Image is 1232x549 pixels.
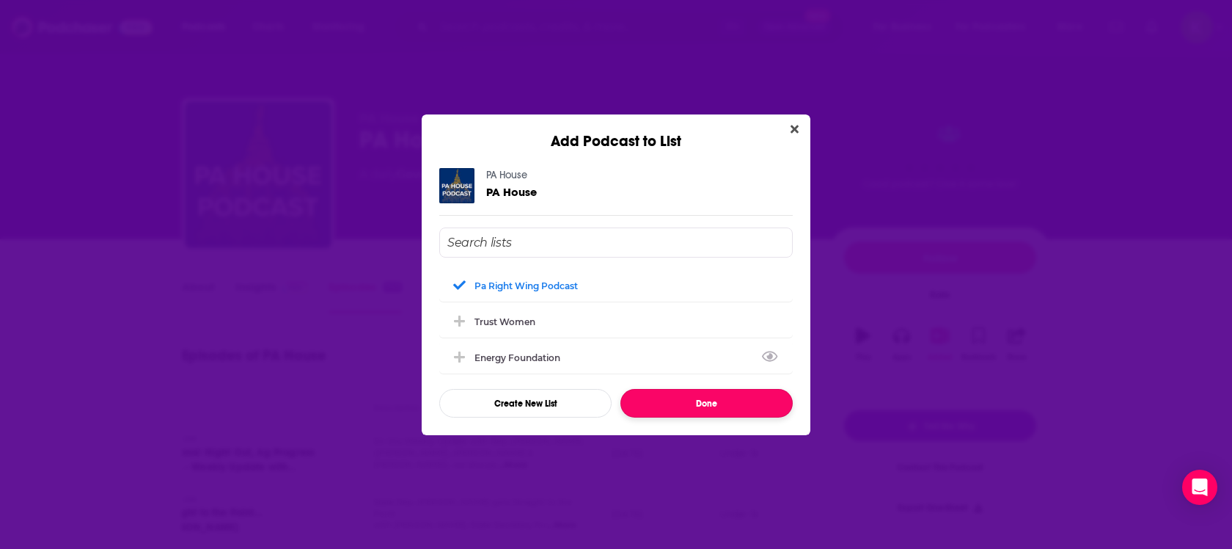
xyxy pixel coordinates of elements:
[1182,470,1217,505] div: Open Intercom Messenger
[439,168,474,203] img: PA House
[620,389,793,418] button: Done
[474,280,578,291] div: pa right wing podcast
[439,389,612,418] button: Create New List
[560,360,569,362] button: View Link
[474,352,569,363] div: Energy Foundation
[439,269,793,302] div: pa right wing podcast
[439,228,793,418] div: Add Podcast To List
[785,120,804,139] button: Close
[486,185,537,199] span: PA House
[439,341,793,374] div: Energy Foundation
[422,114,810,150] div: Add Podcast to List
[486,169,527,181] a: PA House
[439,228,793,258] input: Search lists
[439,305,793,338] div: Trust Women
[474,316,535,327] div: Trust Women
[486,186,537,198] a: PA House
